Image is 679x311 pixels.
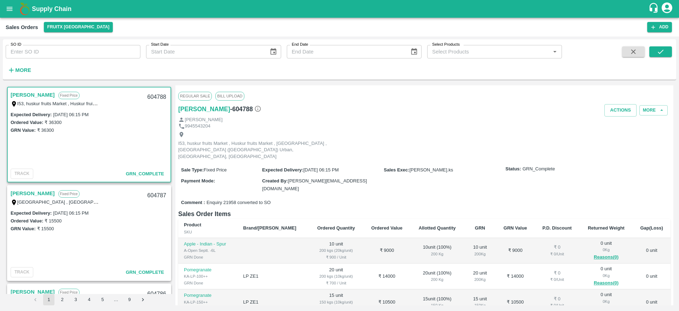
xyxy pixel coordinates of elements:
b: Returned Weight [588,225,625,231]
div: 0 unit [585,240,627,261]
div: A-Open Septt. -6L [184,247,232,254]
b: P.D. Discount [542,225,572,231]
div: SKU [184,229,232,235]
div: GRN Done [184,280,232,286]
strong: More [15,67,31,73]
label: Payment Mode : [181,178,215,183]
button: Go to page 9 [124,294,135,305]
input: Select Products [429,47,548,56]
b: Brand/[PERSON_NAME] [243,225,296,231]
a: Supply Chain [32,4,648,14]
div: KA-LP-150++ [184,299,232,305]
input: End Date [287,45,405,58]
a: [PERSON_NAME] [11,287,55,296]
td: 10 unit [309,238,363,264]
div: 200 kgs (20kg/unit) [314,247,358,254]
td: 20 unit [309,264,363,289]
label: Expected Delivery : [11,112,52,117]
div: 200 Kg [416,251,458,257]
button: Choose date [407,45,421,58]
div: 10 unit ( 100 %) [416,244,458,257]
div: GRN Done [184,254,232,260]
img: logo [18,2,32,16]
label: Sales Exec : [384,167,409,173]
button: Go to page 4 [83,294,95,305]
p: [PERSON_NAME] [185,117,223,123]
p: Pomegranate [184,292,232,299]
b: Product [184,222,201,227]
button: Go to page 5 [97,294,108,305]
button: Reasons(0) [585,253,627,261]
label: ₹ 15500 [45,218,62,224]
td: ₹ 9000 [496,238,535,264]
div: … [110,296,122,303]
label: Comment : [181,199,205,206]
button: Go to page 2 [57,294,68,305]
label: [DATE] 06:15 PM [53,210,88,216]
label: GRN Value: [11,226,36,231]
label: Start Date [151,42,169,47]
label: Ordered Value: [11,120,43,125]
button: Actions [604,104,637,117]
label: [GEOGRAPHIC_DATA] , [GEOGRAPHIC_DATA], [GEOGRAPHIC_DATA] , [GEOGRAPHIC_DATA], [GEOGRAPHIC_DATA], ... [17,199,338,205]
b: Gap(Loss) [640,225,663,231]
div: 0 Kg [585,272,627,279]
h6: - 604788 [230,104,261,114]
td: 0 unit [633,264,671,289]
div: 150 kgs (10kg/unit) [314,299,358,305]
button: page 1 [43,294,54,305]
p: Apple - Indian - Spur [184,241,232,248]
label: [DATE] 06:15 PM [53,112,88,117]
b: Allotted Quantity [419,225,456,231]
label: Sale Type : [181,167,204,173]
span: Regular Sale [178,92,212,100]
b: Supply Chain [32,5,71,12]
button: More [6,64,33,76]
div: ₹ 900 / Unit [314,254,358,260]
button: Reasons(0) [585,279,627,287]
p: 9945543204 [185,123,210,130]
button: Open [550,47,559,56]
div: ₹ 0 / Unit [540,276,574,283]
p: Fixed Price [58,289,80,296]
td: ₹ 9000 [363,238,410,264]
label: Ordered Value: [11,218,43,224]
a: [PERSON_NAME] [11,189,55,198]
p: Fixed Price [58,92,80,99]
div: ₹ 700 / Unit [314,280,358,286]
button: Go to next page [137,294,149,305]
label: SO ID [11,42,21,47]
div: customer-support [648,2,661,15]
label: ₹ 15500 [37,226,54,231]
span: [DATE] 06:15 PM [303,167,339,173]
div: 20 unit [470,270,491,283]
button: Select DC [44,22,113,32]
div: ₹ 0 [540,296,574,302]
div: 200 Kg [470,276,491,283]
span: Bill Upload [215,92,244,100]
label: Expected Delivery : [11,210,52,216]
p: Fixed Price [58,190,80,198]
td: LP ZE1 [238,264,309,289]
td: ₹ 14000 [363,264,410,289]
b: Ordered Quantity [317,225,355,231]
label: GRN Value: [11,128,36,133]
div: 10 unit [470,244,491,257]
div: 15 unit [470,296,491,309]
div: 0 unit [585,266,627,287]
div: 15 unit ( 100 %) [416,296,458,309]
input: Start Date [146,45,264,58]
a: [PERSON_NAME] [11,90,55,100]
h6: Sales Order Items [178,209,671,219]
label: Created By : [262,178,288,183]
span: Enquiry 21958 converted to SO [207,199,271,206]
div: 150 Kg [416,302,458,309]
b: GRN Value [504,225,527,231]
button: More [639,105,668,115]
div: ₹ 0 [540,270,574,277]
span: Fixed Price [204,167,227,173]
p: I53, huskur fruits Market , Huskur fruits Market , [GEOGRAPHIC_DATA] , [GEOGRAPHIC_DATA] ([GEOGRA... [178,140,337,160]
p: Pomegranate [184,267,232,273]
a: [PERSON_NAME] [178,104,230,114]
